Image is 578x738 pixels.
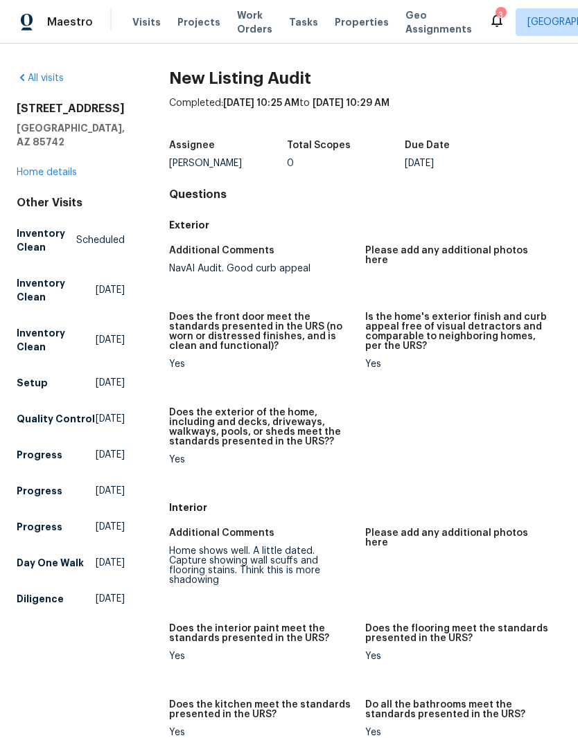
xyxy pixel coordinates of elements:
h5: Day One Walk [17,556,84,570]
h5: Is the home's exterior finish and curb appeal free of visual detractors and comparable to neighbo... [365,312,550,351]
a: Progress[DATE] [17,442,125,467]
h5: Setup [17,376,48,390]
a: Day One Walk[DATE] [17,550,125,575]
div: Yes [169,651,354,661]
div: Yes [169,455,354,465]
h5: Interior [169,501,561,514]
h5: Please add any additional photos here [365,246,550,265]
div: Other Visits [17,196,125,210]
div: Home shows well. A little dated. Capture showing wall scuffs and flooring stains. Think this is m... [169,546,354,585]
h5: Quality Control [17,412,95,426]
h5: Does the interior paint meet the standards presented in the URS? [169,624,354,643]
a: All visits [17,73,64,83]
a: Home details [17,168,77,177]
span: Scheduled [76,233,125,247]
div: [DATE] [405,159,523,168]
h5: Do all the bathrooms meet the standards presented in the URS? [365,700,550,719]
a: Inventory CleanScheduled [17,221,125,260]
h5: Additional Comments [169,528,274,538]
div: [PERSON_NAME] [169,159,287,168]
h5: Does the front door meet the standards presented in the URS (no worn or distressed finishes, and ... [169,312,354,351]
a: Diligence[DATE] [17,586,125,611]
h5: Inventory Clean [17,326,96,354]
h5: Due Date [405,141,450,150]
h5: Diligence [17,592,64,606]
h4: Questions [169,188,561,201]
span: [DATE] 10:25 AM [223,98,299,108]
div: NavAI Audit. Good curb appeal [169,264,354,273]
span: [DATE] [96,592,125,606]
span: Projects [177,15,220,29]
span: Maestro [47,15,93,29]
a: Inventory Clean[DATE] [17,321,125,359]
span: Tasks [289,17,318,27]
a: Setup[DATE] [17,370,125,395]
div: 3 [496,8,505,22]
a: Progress[DATE] [17,478,125,503]
span: [DATE] [96,448,125,462]
div: Yes [365,359,550,369]
span: [DATE] [96,283,125,297]
span: [DATE] [96,556,125,570]
span: Visits [132,15,161,29]
span: [DATE] [96,484,125,498]
h5: Does the flooring meet the standards presented in the URS? [365,624,550,643]
h5: Progress [17,448,62,462]
span: [DATE] [96,333,125,347]
div: 0 [287,159,405,168]
h5: [GEOGRAPHIC_DATA], AZ 85742 [17,121,125,149]
div: Yes [365,728,550,737]
h5: Inventory Clean [17,226,76,254]
span: Work Orders [237,8,272,36]
h5: Total Scopes [287,141,351,150]
div: Yes [365,651,550,661]
h5: Exterior [169,218,561,232]
div: Completed: to [169,96,561,132]
a: Progress[DATE] [17,514,125,539]
a: Quality Control[DATE] [17,406,125,431]
h5: Progress [17,520,62,534]
h5: Does the kitchen meet the standards presented in the URS? [169,700,354,719]
h5: Please add any additional photos here [365,528,550,548]
span: Geo Assignments [405,8,472,36]
h5: Progress [17,484,62,498]
h2: New Listing Audit [169,71,561,85]
h5: Additional Comments [169,246,274,255]
div: Yes [169,359,354,369]
span: [DATE] [96,412,125,426]
span: [DATE] 10:29 AM [313,98,389,108]
h5: Does the exterior of the home, including and decks, driveways, walkways, pools, or sheds meet the... [169,408,354,447]
span: [DATE] [96,520,125,534]
h2: [STREET_ADDRESS] [17,102,125,116]
span: [DATE] [96,376,125,390]
h5: Assignee [169,141,215,150]
span: Properties [335,15,389,29]
a: Inventory Clean[DATE] [17,271,125,309]
div: Yes [169,728,354,737]
h5: Inventory Clean [17,276,96,304]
